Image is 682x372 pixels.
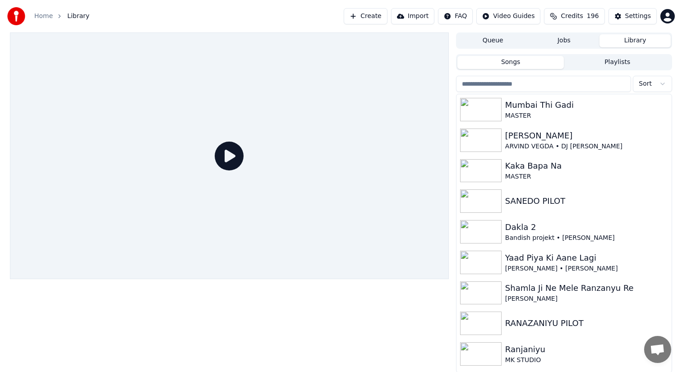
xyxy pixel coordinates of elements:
div: [PERSON_NAME] [505,129,668,142]
div: SANEDO PILOT [505,195,668,207]
span: 196 [587,12,599,21]
div: Bandish projekt • [PERSON_NAME] [505,234,668,243]
button: FAQ [438,8,473,24]
button: Video Guides [476,8,540,24]
div: MASTER [505,111,668,120]
img: youka [7,7,25,25]
button: Create [344,8,387,24]
div: Settings [625,12,651,21]
button: Settings [608,8,657,24]
a: Open chat [644,336,671,363]
div: Shamla Ji Ne Mele Ranzanyu Re [505,282,668,294]
button: Playlists [564,56,671,69]
button: Credits196 [544,8,604,24]
div: ARVIND VEGDA • DJ [PERSON_NAME] [505,142,668,151]
button: Import [391,8,434,24]
button: Songs [457,56,564,69]
div: MASTER [505,172,668,181]
span: Credits [561,12,583,21]
div: Kaka Bapa Na [505,160,668,172]
div: Mumbai Thi Gadi [505,99,668,111]
button: Library [599,34,671,47]
span: Library [67,12,89,21]
div: RANAZANIYU PILOT [505,317,668,330]
button: Queue [457,34,529,47]
button: Jobs [529,34,600,47]
nav: breadcrumb [34,12,89,21]
div: [PERSON_NAME] • [PERSON_NAME] [505,264,668,273]
a: Home [34,12,53,21]
div: Ranjaniyu [505,343,668,356]
div: Dakla 2 [505,221,668,234]
div: Yaad Piya Ki Aane Lagi [505,252,668,264]
div: [PERSON_NAME] [505,294,668,303]
div: MK STUDIO [505,356,668,365]
span: Sort [639,79,652,88]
